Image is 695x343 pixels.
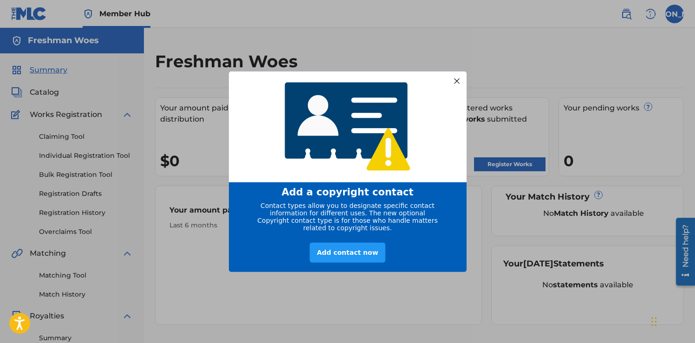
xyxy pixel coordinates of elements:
[10,10,23,53] div: Need help?
[229,71,467,272] div: entering modal
[310,243,385,263] div: Add contact now
[7,3,26,71] div: Open Resource Center
[257,202,437,232] span: Contact types allow you to designate specific contact information for different uses. The new opt...
[240,187,455,198] div: Add a copyright contact
[279,75,417,178] img: 4768233920565408.png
